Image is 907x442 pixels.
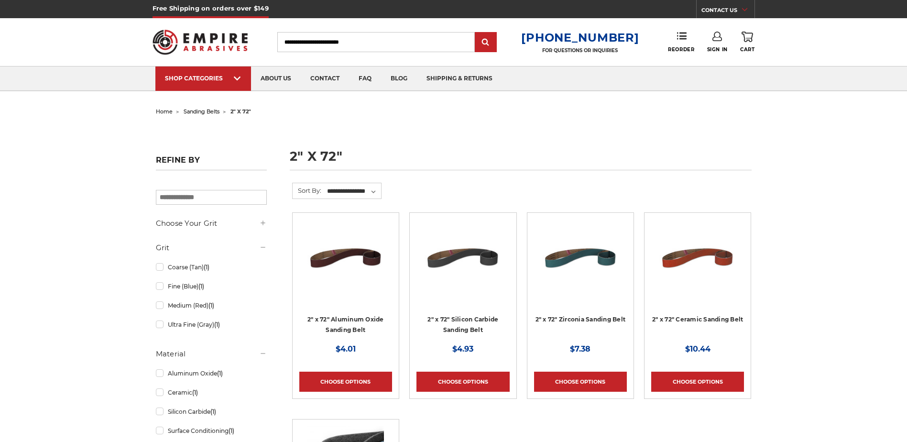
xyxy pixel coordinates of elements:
span: Sign In [707,46,728,53]
div: SHOP CATEGORIES [165,75,241,82]
h5: Refine by [156,155,267,170]
a: sanding belts [184,108,219,115]
a: 2" x 72" Silicon Carbide Sanding Belt [427,316,498,334]
a: Aluminum Oxide [156,365,267,382]
a: [PHONE_NUMBER] [521,31,639,44]
img: 2" x 72" Ceramic Pipe Sanding Belt [659,220,736,296]
a: 2" x 72" Zirconia Sanding Belt [535,316,626,323]
h5: Material [156,348,267,360]
select: Sort By: [326,184,381,199]
a: 2" x 72" Ceramic Sanding Belt [652,316,743,323]
a: Silicon Carbide [156,403,267,420]
a: home [156,108,173,115]
span: Cart [740,46,754,53]
input: Submit [476,33,495,52]
a: Fine (Blue) [156,278,267,295]
a: about us [251,66,301,91]
h5: Grit [156,242,267,254]
span: (1) [192,389,198,396]
img: 2" x 72" Aluminum Oxide Pipe Sanding Belt [307,220,384,296]
a: Choose Options [651,372,744,392]
span: (1) [208,302,214,309]
a: Choose Options [299,372,392,392]
a: Choose Options [416,372,509,392]
a: faq [349,66,381,91]
a: CONTACT US [701,5,754,18]
a: 2" x 72" Aluminum Oxide Sanding Belt [307,316,384,334]
a: 2" x 72" Zirconia Pipe Sanding Belt [534,220,627,312]
label: Sort By: [293,183,321,198]
a: Ceramic [156,384,267,401]
span: $4.93 [452,344,473,354]
a: Medium (Red) [156,297,267,314]
span: (1) [204,264,209,271]
span: Reorder [668,46,694,53]
a: Surface Conditioning [156,422,267,439]
span: (1) [210,408,216,415]
span: 2" x 72" [230,108,251,115]
span: (1) [217,370,223,377]
a: blog [381,66,417,91]
span: (1) [214,321,220,328]
a: shipping & returns [417,66,502,91]
a: Coarse (Tan) [156,259,267,276]
img: Empire Abrasives [153,23,248,61]
a: Choose Options [534,372,627,392]
a: Ultra Fine (Gray) [156,316,267,333]
span: (1) [198,283,204,290]
span: $10.44 [685,344,710,354]
img: 2" x 72" Silicon Carbide File Belt [425,220,501,296]
a: Cart [740,32,754,53]
h1: 2" x 72" [290,150,752,170]
span: $7.38 [570,344,590,354]
span: $4.01 [336,344,356,354]
a: Reorder [668,32,694,52]
a: 2" x 72" Silicon Carbide File Belt [416,220,509,312]
h5: Choose Your Grit [156,218,267,229]
img: 2" x 72" Zirconia Pipe Sanding Belt [542,220,619,296]
a: contact [301,66,349,91]
a: 2" x 72" Aluminum Oxide Pipe Sanding Belt [299,220,392,312]
span: (1) [229,427,234,434]
p: FOR QUESTIONS OR INQUIRIES [521,47,639,54]
a: 2" x 72" Ceramic Pipe Sanding Belt [651,220,744,312]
